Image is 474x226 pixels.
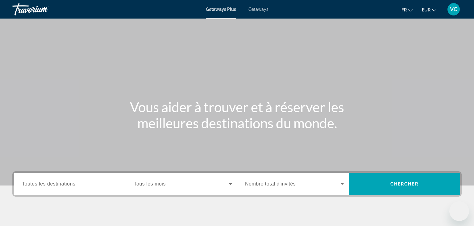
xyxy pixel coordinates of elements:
a: Travorium [12,1,74,17]
span: fr [401,7,407,12]
span: Tous les mois [134,181,166,186]
span: Nombre total d'invités [245,181,296,186]
span: VC [450,6,457,12]
div: Search widget [14,173,460,195]
button: Change currency [422,5,436,14]
h1: Vous aider à trouver et à réserver les meilleures destinations du monde. [121,99,353,131]
a: Getaways Plus [206,7,236,12]
a: Getaways [248,7,268,12]
iframe: Bouton de lancement de la fenêtre de messagerie [449,201,469,221]
span: EUR [422,7,430,12]
button: Chercher [349,173,460,195]
span: Toutes les destinations [22,181,75,186]
button: Change language [401,5,413,14]
button: User Menu [446,3,462,16]
span: Chercher [390,181,418,186]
